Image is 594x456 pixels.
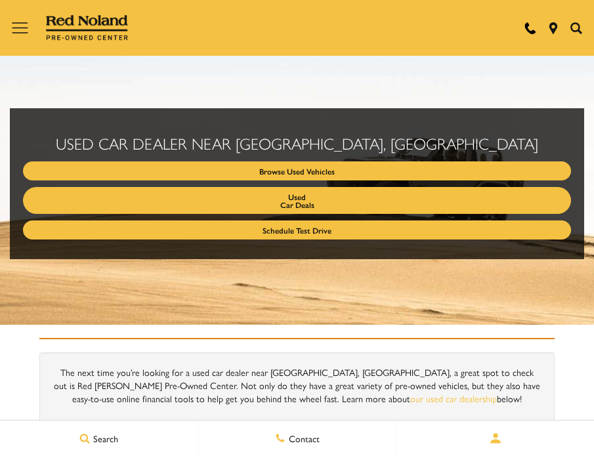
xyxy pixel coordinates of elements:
a: Schedule Test Drive [23,220,571,239]
a: our used car dealership [410,392,497,405]
button: Open the inventory search [564,22,587,34]
a: Red Noland Pre-Owned [46,20,129,33]
p: The next time you’re looking for a used car dealer near [GEOGRAPHIC_DATA], [GEOGRAPHIC_DATA], a g... [53,365,541,405]
span: Search [90,432,118,445]
a: UsedCar Deals [23,187,571,214]
span: Contact [286,432,320,445]
img: Red Noland Pre-Owned [46,15,129,41]
h2: Used Car Dealer near [GEOGRAPHIC_DATA], [GEOGRAPHIC_DATA] [23,135,571,152]
button: user-profile-menu [396,422,594,455]
a: Browse Used Vehicles [23,161,571,180]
